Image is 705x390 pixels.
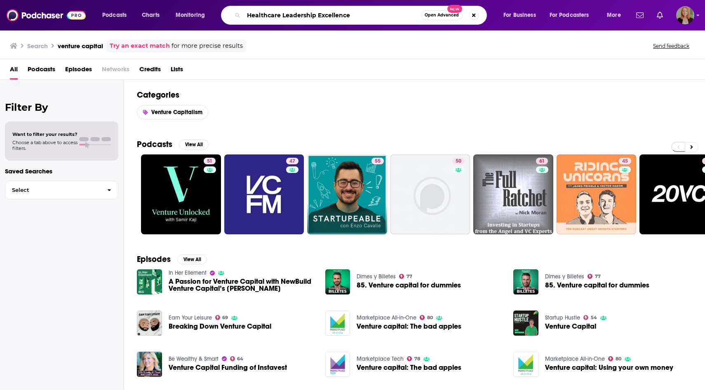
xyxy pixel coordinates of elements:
span: For Podcasters [550,9,589,21]
a: 64 [230,356,244,361]
span: Charts [142,9,160,21]
span: 64 [237,357,243,361]
a: All [10,63,18,79]
a: PodcastsView All [137,139,209,149]
span: 80 [427,316,433,320]
a: EpisodesView All [137,254,207,264]
span: 77 [407,275,412,278]
h2: Podcasts [137,139,172,149]
a: 85. Venture capital for dummies [357,282,461,289]
a: 47 [224,154,304,234]
span: 55 [375,157,381,166]
span: More [607,9,621,21]
img: User Profile [676,6,694,24]
a: Credits [139,63,161,79]
button: Send feedback [651,42,692,49]
h3: venture capital [58,42,103,50]
a: Startup Hustle [545,314,580,321]
img: Venture capital: The bad apples [325,311,350,336]
span: Podcasts [102,9,127,21]
a: Breaking Down Venture Capital [137,311,162,336]
img: Podchaser - Follow, Share and Rate Podcasts [7,7,86,23]
h2: Filter By [5,101,118,113]
a: Lists [171,63,183,79]
a: Venture Capitalism [137,105,208,119]
img: A Passion for Venture Capital with NewBuild Venture Capital’s Rohini Chakravarthy [137,269,162,294]
button: open menu [601,9,631,22]
a: Marketplace All-in-One [357,314,416,321]
span: A Passion for Venture Capital with NewBuild Venture Capital’s [PERSON_NAME] [169,278,315,292]
span: 80 [616,357,621,361]
input: Search podcasts, credits, & more... [244,9,421,22]
a: 51 [204,158,216,164]
span: For Business [503,9,536,21]
h3: Search [27,42,48,50]
span: for more precise results [172,41,243,51]
a: 45 [557,154,637,234]
a: 78 [407,356,420,361]
a: 80 [608,356,621,361]
a: Earn Your Leisure [169,314,212,321]
button: View All [179,140,209,149]
span: 61 [539,157,545,166]
button: open menu [170,9,216,22]
span: Venture capital: The bad apples [357,323,461,330]
img: Venture capital: The bad apples [325,352,350,377]
div: Search podcasts, credits, & more... [229,6,495,25]
a: Try an exact match [110,41,170,51]
span: Want to filter your results? [12,131,78,137]
a: 55 [307,154,387,234]
button: Select [5,181,118,199]
span: 51 [207,157,212,166]
a: Episodes [65,63,92,79]
a: Charts [136,9,164,22]
span: 69 [222,316,228,320]
a: Be Wealthy & Smart [169,355,219,362]
a: Show notifications dropdown [633,8,647,22]
a: Marketplace All-in-One [545,355,605,362]
a: 54 [583,315,597,320]
span: 54 [591,316,597,320]
button: Show profile menu [676,6,694,24]
a: Dimes y Billetes [545,273,584,280]
a: 80 [420,315,433,320]
span: 50 [456,157,461,166]
a: 77 [399,274,412,279]
a: Podcasts [28,63,55,79]
img: Venture capital: Using your own money [513,352,538,377]
button: Open AdvancedNew [421,10,463,20]
a: A Passion for Venture Capital with NewBuild Venture Capital’s Rohini Chakravarthy [169,278,315,292]
span: New [447,5,462,13]
a: 85. Venture capital for dummies [325,269,350,294]
a: Show notifications dropdown [653,8,666,22]
img: Venture Capital [513,311,538,336]
a: 51 [141,154,221,234]
a: Breaking Down Venture Capital [169,323,271,330]
a: Venture capital: The bad apples [357,364,461,371]
a: 69 [215,315,228,320]
a: Venture Capital [545,323,596,330]
span: 47 [289,157,295,166]
h2: Episodes [137,254,171,264]
img: 85. Venture capital for dummies [513,269,538,294]
span: Venture Capital Funding of Instavest [169,364,287,371]
a: Marketplace Tech [357,355,404,362]
a: 61 [473,154,553,234]
a: 47 [286,158,298,164]
a: Venture capital: Using your own money [545,364,673,371]
a: 50 [452,158,465,164]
